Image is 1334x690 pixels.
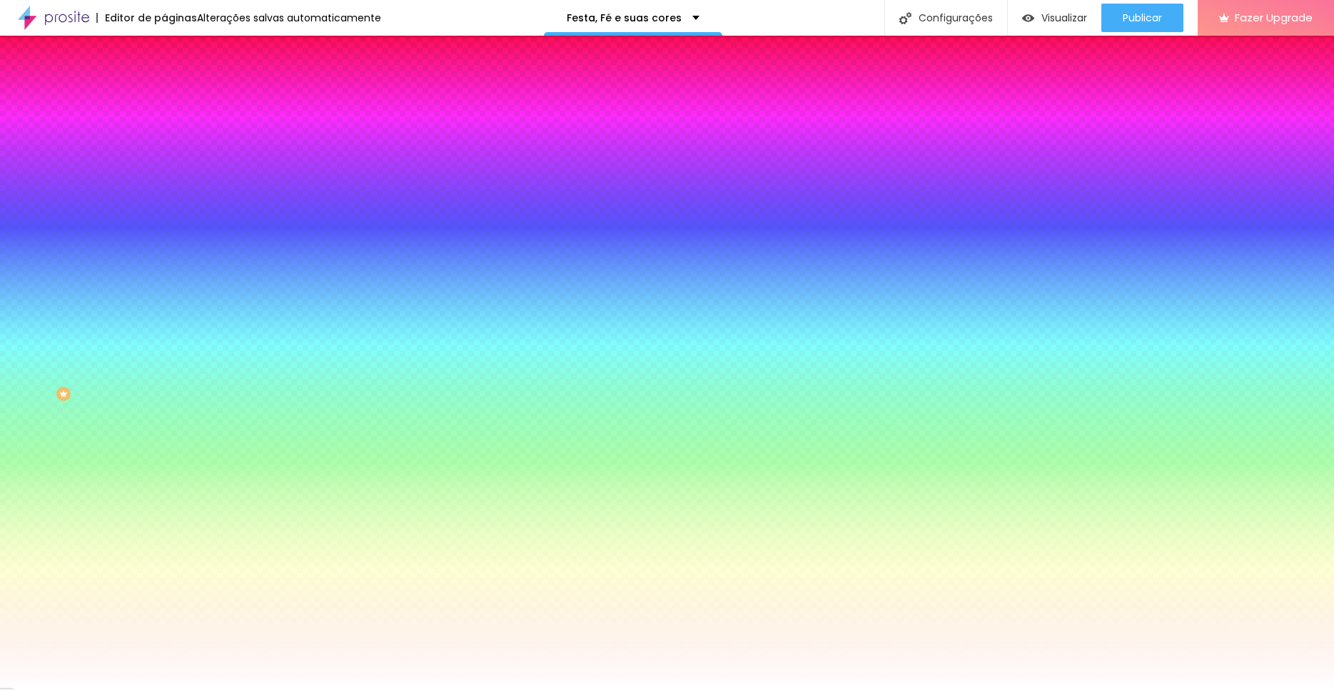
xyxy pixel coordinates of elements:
button: Publicar [1101,4,1183,32]
img: view-1.svg [1022,12,1034,24]
img: Icone [899,12,911,24]
span: Fazer Upgrade [1235,11,1313,24]
p: Festa, Fé e suas cores [567,13,682,23]
span: Publicar [1123,12,1162,24]
div: Alterações salvas automaticamente [197,13,381,23]
span: Visualizar [1041,12,1087,24]
div: Editor de páginas [96,13,197,23]
button: Visualizar [1008,4,1101,32]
